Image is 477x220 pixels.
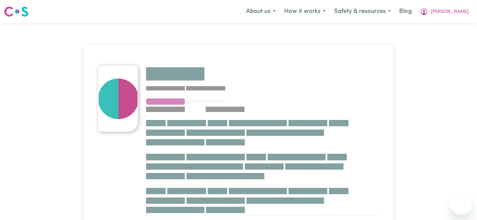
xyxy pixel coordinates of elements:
[4,6,28,18] img: Careseekers logo
[4,4,28,19] a: Careseekers logo
[280,5,330,19] button: How it works
[242,5,280,19] button: About us
[431,8,469,16] span: [PERSON_NAME]
[450,193,472,215] iframe: Button to launch messaging window
[395,4,416,19] a: Blog
[330,5,395,19] button: Safety & resources
[416,5,473,19] button: My Account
